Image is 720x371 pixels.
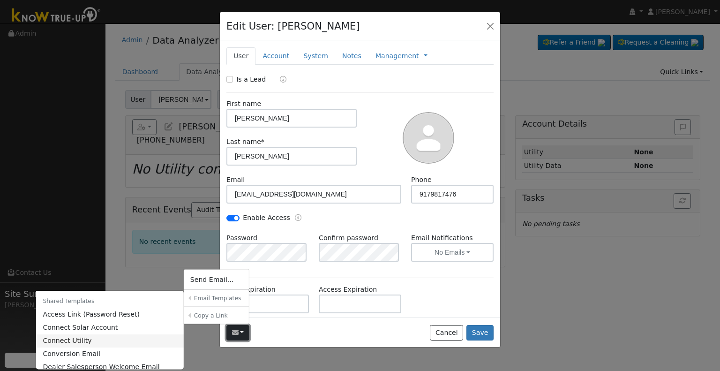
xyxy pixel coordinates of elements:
a: Access Link (Password Reset) [36,308,184,321]
a: Connect Solar Account [36,321,184,334]
label: Is a Lead [236,75,266,84]
a: Send Email... [184,273,249,286]
h6: Shared Templates [36,294,184,308]
a: Lead [273,75,286,85]
a: Conversion Email [36,347,184,360]
a: Email Templates [191,293,249,303]
label: Trial Expiration [226,285,276,295]
a: Notes [335,47,368,65]
a: User [226,47,255,65]
h6: Email Templates [194,295,242,302]
label: Email [226,175,245,185]
label: Enable Access [243,213,290,223]
button: No Emails [411,243,494,262]
button: Cancel [430,325,463,341]
a: Management [375,51,419,61]
a: Account [255,47,296,65]
span: Required [261,138,264,145]
a: System [296,47,335,65]
label: Access Expiration [319,285,377,295]
button: jnippler@gmail.com [226,325,249,341]
label: Last name [226,137,264,147]
label: Phone [411,175,432,185]
label: Password [226,233,257,243]
h6: Copy a Link [194,312,242,319]
label: First name [226,99,261,109]
input: Is a Lead [226,76,233,83]
button: Save [466,325,494,341]
h4: Edit User: [PERSON_NAME] [226,19,360,34]
a: Copy a Link [191,310,249,321]
label: Confirm password [319,233,378,243]
a: Connect Utility [36,334,184,347]
label: Email Notifications [411,233,494,243]
a: Enable Access [295,213,301,224]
